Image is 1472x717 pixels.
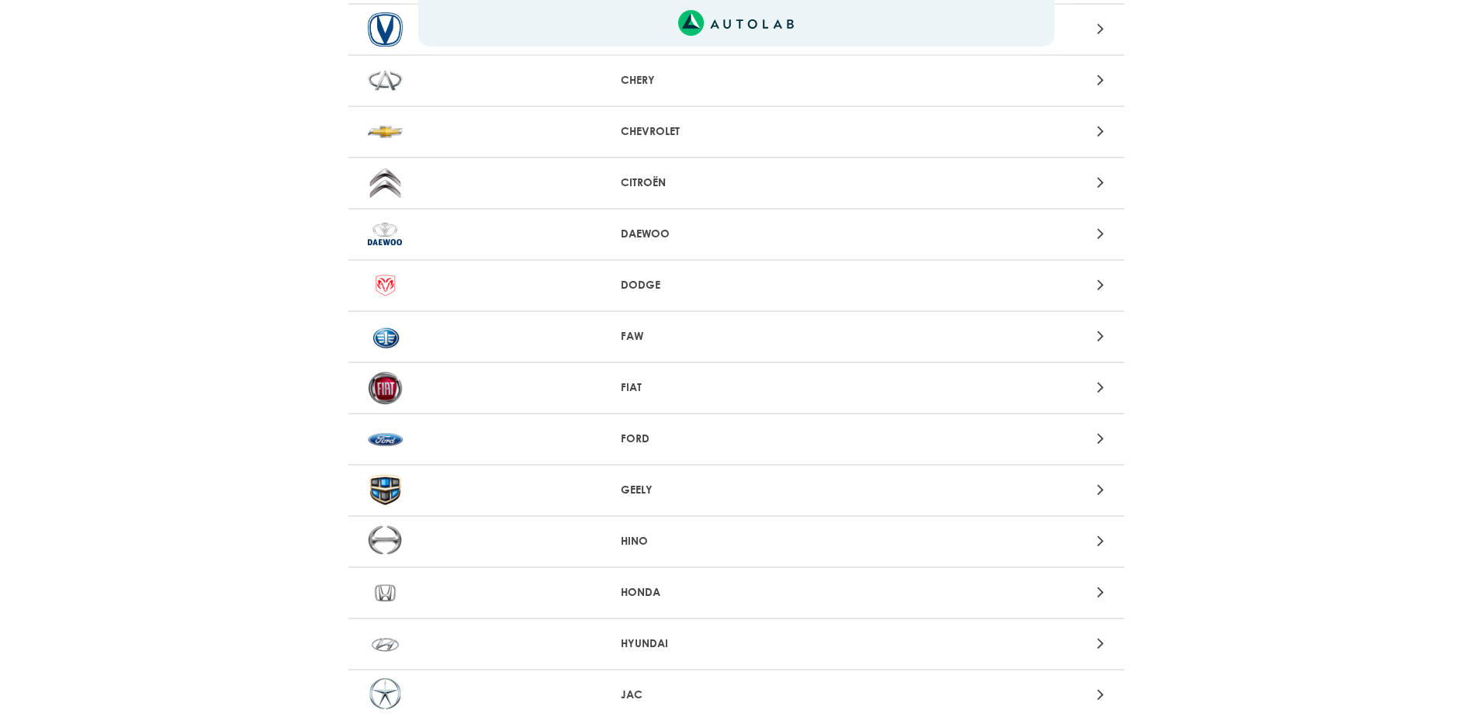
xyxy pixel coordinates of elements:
[368,166,403,200] img: CITROËN
[621,277,851,293] p: DODGE
[368,268,403,303] img: DODGE
[621,636,851,652] p: HYUNDAI
[621,72,851,88] p: CHERY
[621,584,851,601] p: HONDA
[621,379,851,396] p: FIAT
[368,115,403,149] img: CHEVROLET
[368,64,403,98] img: CHERY
[678,15,794,29] a: Link al sitio de autolab
[368,525,403,559] img: HINO
[621,482,851,498] p: GEELY
[621,123,851,140] p: CHEVROLET
[621,431,851,447] p: FORD
[368,576,403,610] img: HONDA
[621,328,851,345] p: FAW
[621,687,851,703] p: JAC
[368,12,403,47] img: CHANGAN
[368,678,403,712] img: JAC
[621,533,851,549] p: HINO
[368,422,403,456] img: FORD
[368,320,403,354] img: FAW
[368,371,403,405] img: FIAT
[621,226,851,242] p: DAEWOO
[621,175,851,191] p: CITROËN
[368,217,403,251] img: DAEWOO
[368,627,403,661] img: HYUNDAI
[368,473,403,507] img: GEELY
